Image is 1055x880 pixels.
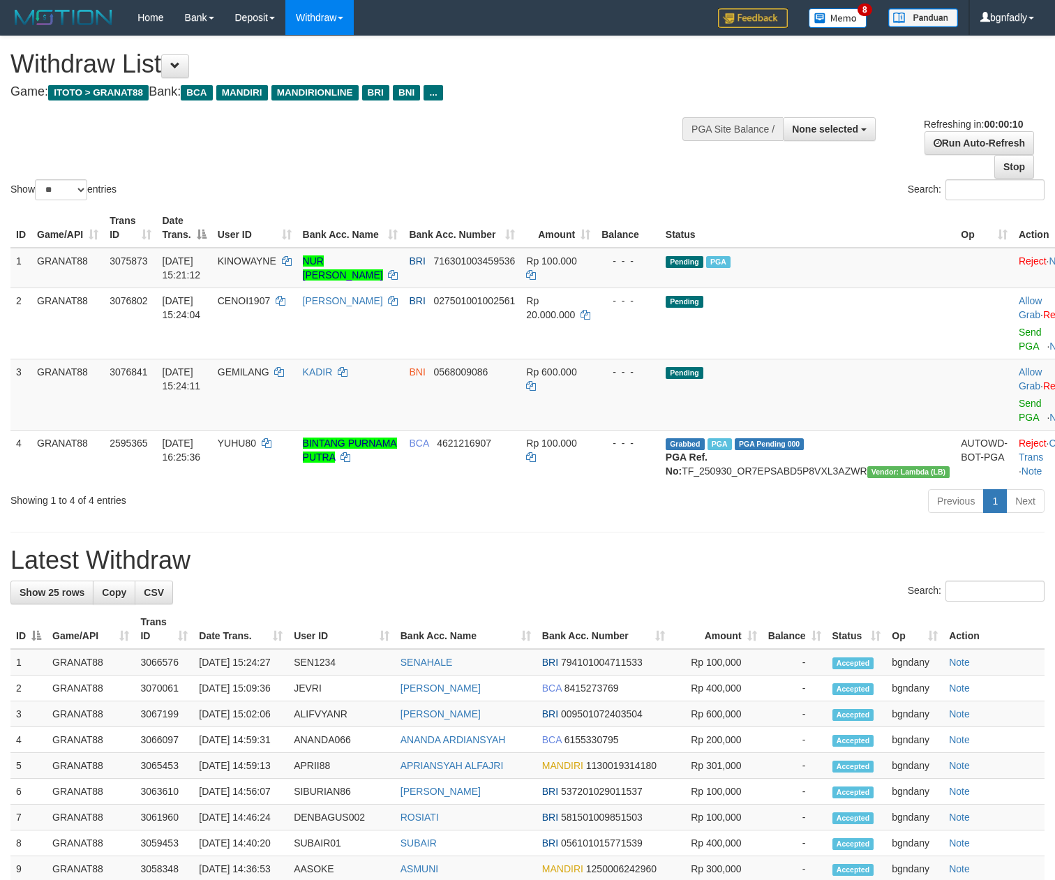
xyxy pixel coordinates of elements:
span: MANDIRI [542,863,583,874]
span: Copy 537201029011537 to clipboard [561,786,643,797]
td: GRANAT88 [47,649,135,676]
td: [DATE] 14:56:07 [193,779,288,805]
a: Note [949,786,970,797]
td: AUTOWD-BOT-PGA [955,430,1013,484]
td: bgndany [886,727,943,753]
a: ROSIATI [401,812,439,823]
span: BCA [409,438,428,449]
td: GRANAT88 [47,701,135,727]
a: Note [949,812,970,823]
a: Note [949,760,970,771]
span: BRI [542,837,558,849]
th: Game/API: activate to sort column ascending [31,208,104,248]
td: - [763,727,827,753]
span: BRI [409,295,425,306]
a: ANANDA ARDIANSYAH [401,734,506,745]
span: BRI [542,657,558,668]
td: 8 [10,830,47,856]
td: 7 [10,805,47,830]
span: BNI [409,366,425,378]
div: Showing 1 to 4 of 4 entries [10,488,429,507]
a: Next [1006,489,1045,513]
td: 3061960 [135,805,193,830]
td: bgndany [886,779,943,805]
td: GRANAT88 [47,805,135,830]
h1: Latest Withdraw [10,546,1045,574]
td: - [763,676,827,701]
td: 3066097 [135,727,193,753]
td: Rp 400,000 [671,830,763,856]
td: GRANAT88 [31,359,104,430]
td: 2 [10,676,47,701]
span: CENOI1907 [218,295,270,306]
strong: 00:00:10 [984,119,1023,130]
th: Bank Acc. Name: activate to sort column ascending [297,208,404,248]
span: BRI [409,255,425,267]
span: Copy 794101004711533 to clipboard [561,657,643,668]
span: BCA [542,683,562,694]
td: 3 [10,701,47,727]
span: 2595365 [110,438,148,449]
td: GRANAT88 [47,753,135,779]
a: Copy [93,581,135,604]
td: Rp 100,000 [671,805,763,830]
td: [DATE] 15:02:06 [193,701,288,727]
span: GEMILANG [218,366,269,378]
a: Show 25 rows [10,581,93,604]
td: 3070061 [135,676,193,701]
span: YUHU80 [218,438,256,449]
span: Copy 6155330795 to clipboard [564,734,619,745]
input: Search: [945,581,1045,602]
td: 3065453 [135,753,193,779]
td: 3 [10,359,31,430]
th: Balance [596,208,660,248]
span: Pending [666,256,703,268]
td: Rp 200,000 [671,727,763,753]
th: Amount: activate to sort column ascending [671,609,763,649]
td: SEN1234 [288,649,395,676]
div: PGA Site Balance / [682,117,783,141]
a: [PERSON_NAME] [401,786,481,797]
td: ALIFVYANR [288,701,395,727]
img: panduan.png [888,8,958,27]
td: Rp 600,000 [671,701,763,727]
span: Copy 0568009086 to clipboard [433,366,488,378]
input: Search: [945,179,1045,200]
td: 1 [10,248,31,288]
span: Rp 100.000 [526,255,576,267]
td: GRANAT88 [47,779,135,805]
span: CSV [144,587,164,598]
td: 6 [10,779,47,805]
td: - [763,779,827,805]
td: - [763,830,827,856]
span: Marked by bgndany [708,438,732,450]
td: Rp 100,000 [671,779,763,805]
span: Accepted [832,786,874,798]
span: BNI [393,85,420,100]
span: Copy 581501009851503 to clipboard [561,812,643,823]
span: ... [424,85,442,100]
span: · [1019,295,1043,320]
td: GRANAT88 [47,830,135,856]
span: BRI [542,786,558,797]
th: User ID: activate to sort column ascending [212,208,297,248]
td: Rp 100,000 [671,649,763,676]
span: Show 25 rows [20,587,84,598]
a: Run Auto-Refresh [925,131,1034,155]
span: Marked by bgndany [706,256,731,268]
span: 3076841 [110,366,148,378]
a: Send PGA [1019,327,1042,352]
span: Accepted [832,864,874,876]
span: Rp 100.000 [526,438,576,449]
a: Allow Grab [1019,295,1042,320]
span: Copy 716301003459536 to clipboard [433,255,515,267]
span: BRI [542,708,558,719]
td: bgndany [886,830,943,856]
td: bgndany [886,676,943,701]
a: Send PGA [1019,398,1042,423]
a: Previous [928,489,984,513]
div: - - - [601,294,654,308]
label: Search: [908,179,1045,200]
a: [PERSON_NAME] [401,708,481,719]
td: ANANDA066 [288,727,395,753]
